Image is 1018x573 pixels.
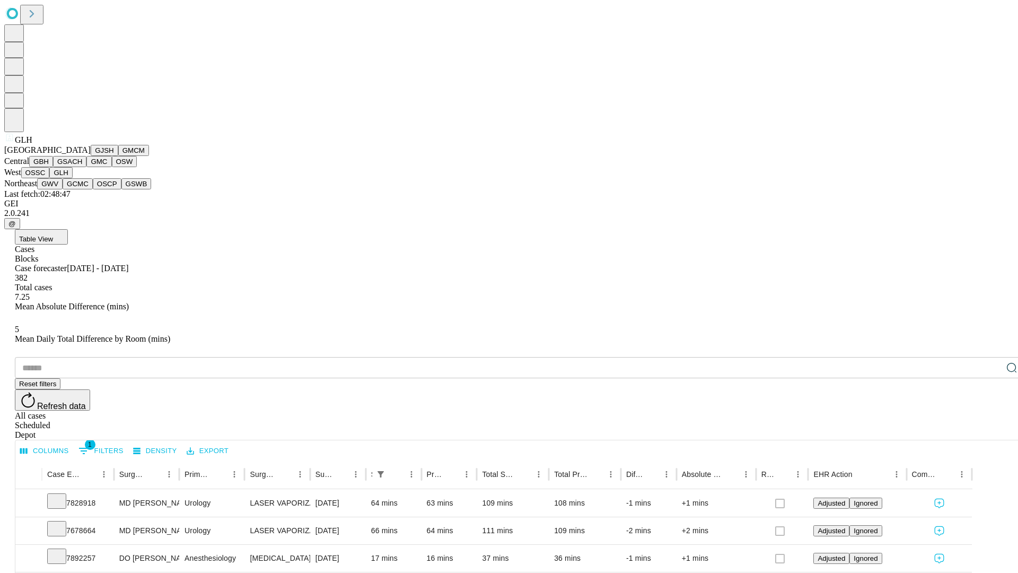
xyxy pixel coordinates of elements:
span: Central [4,157,29,166]
div: Surgeon Name [119,470,146,479]
div: 64 mins [371,490,416,517]
div: Difference [626,470,643,479]
div: MD [PERSON_NAME] Md [119,490,174,517]
div: 2.0.241 [4,209,1014,218]
span: Table View [19,235,53,243]
span: Adjusted [818,527,845,535]
div: -2 mins [626,517,671,544]
div: DO [PERSON_NAME] [PERSON_NAME] Do [119,545,174,572]
button: Sort [334,467,348,482]
span: Ignored [854,499,877,507]
button: Sort [724,467,739,482]
span: Refresh data [37,402,86,411]
div: 109 mins [482,490,543,517]
button: Sort [82,467,96,482]
span: 5 [15,325,19,334]
div: Urology [185,517,239,544]
span: 382 [15,273,28,282]
span: Northeast [4,179,37,188]
div: Anesthesiology [185,545,239,572]
span: [GEOGRAPHIC_DATA] [4,145,91,154]
div: Surgery Date [315,470,332,479]
div: Predicted In Room Duration [427,470,444,479]
button: Menu [791,467,805,482]
div: Resolved in EHR [761,470,775,479]
div: 63 mins [427,490,472,517]
div: -1 mins [626,490,671,517]
span: [DATE] - [DATE] [67,264,128,273]
span: Total cases [15,283,52,292]
button: Sort [278,467,293,482]
button: Select columns [17,443,72,459]
div: 108 mins [554,490,616,517]
div: +1 mins [682,545,751,572]
div: 64 mins [427,517,472,544]
button: Sort [389,467,404,482]
button: Menu [954,467,969,482]
button: @ [4,218,20,229]
div: 7678664 [47,517,109,544]
div: 16 mins [427,545,472,572]
button: Menu [293,467,308,482]
button: Menu [739,467,753,482]
button: Menu [659,467,674,482]
button: Table View [15,229,68,245]
div: Absolute Difference [682,470,723,479]
span: GLH [15,135,32,144]
div: Case Epic Id [47,470,81,479]
span: 1 [85,439,95,450]
button: Sort [516,467,531,482]
div: EHR Action [813,470,852,479]
span: Ignored [854,527,877,535]
div: 36 mins [554,545,616,572]
div: +2 mins [682,517,751,544]
span: Ignored [854,554,877,562]
div: 109 mins [554,517,616,544]
span: Adjusted [818,499,845,507]
div: 1 active filter [373,467,388,482]
button: OSW [112,156,137,167]
button: GLH [49,167,72,178]
div: MD [PERSON_NAME] Md [119,517,174,544]
div: [DATE] [315,517,361,544]
div: Surgery Name [250,470,276,479]
button: GCMC [63,178,93,189]
button: Expand [21,494,37,513]
div: [DATE] [315,545,361,572]
button: Menu [348,467,363,482]
div: Primary Service [185,470,211,479]
button: Sort [589,467,603,482]
button: Expand [21,522,37,541]
button: Menu [404,467,419,482]
button: OSSC [21,167,50,178]
button: Menu [889,467,904,482]
span: Reset filters [19,380,56,388]
button: Density [130,443,180,459]
button: Ignored [849,498,882,509]
button: Sort [854,467,868,482]
button: Export [184,443,231,459]
button: Ignored [849,525,882,536]
button: GWV [37,178,63,189]
div: Scheduled In Room Duration [371,470,372,479]
button: Menu [227,467,242,482]
span: @ [8,220,16,228]
div: [MEDICAL_DATA] (EGD), FLEXIBLE, TRANSORAL, DIAGNOSTIC [250,545,304,572]
span: Mean Daily Total Difference by Room (mins) [15,334,170,343]
span: Case forecaster [15,264,67,273]
button: GSACH [53,156,86,167]
button: Reset filters [15,378,60,389]
button: Ignored [849,553,882,564]
div: 7828918 [47,490,109,517]
div: LASER VAPORIZATION [MEDICAL_DATA] [250,490,304,517]
button: Sort [776,467,791,482]
button: Expand [21,550,37,568]
button: Menu [531,467,546,482]
button: Menu [162,467,177,482]
button: OSCP [93,178,121,189]
button: Refresh data [15,389,90,411]
div: Comments [912,470,938,479]
button: Show filters [373,467,388,482]
button: Menu [96,467,111,482]
div: Total Predicted Duration [554,470,587,479]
